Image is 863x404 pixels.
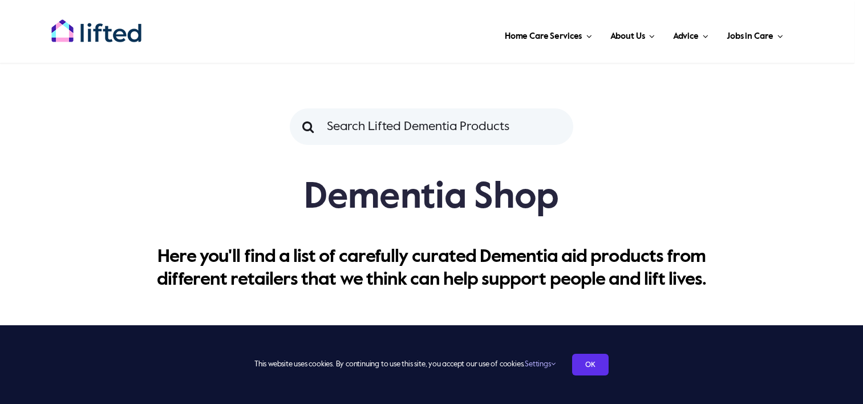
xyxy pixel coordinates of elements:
a: OK [572,354,609,375]
span: This website uses cookies. By continuing to use this site, you accept our use of cookies. [254,355,555,374]
span: About Us [610,27,645,46]
nav: Main Menu [179,17,787,51]
a: About Us [607,17,658,51]
a: lifted-logo [51,19,142,30]
p: Here you'll find a list of carefully curated Dementia aid products from different retailers that ... [133,245,730,292]
span: Home Care Services [505,27,582,46]
span: Advice [673,27,699,46]
span: Jobs in Care [727,27,773,46]
a: Settings [525,361,555,368]
a: Advice [670,17,712,51]
input: Search [290,108,326,145]
input: Search Lifted Dementia Products [290,108,573,145]
h1: Dementia Shop [55,175,808,220]
a: Home Care Services [501,17,595,51]
a: Jobs in Care [723,17,787,51]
